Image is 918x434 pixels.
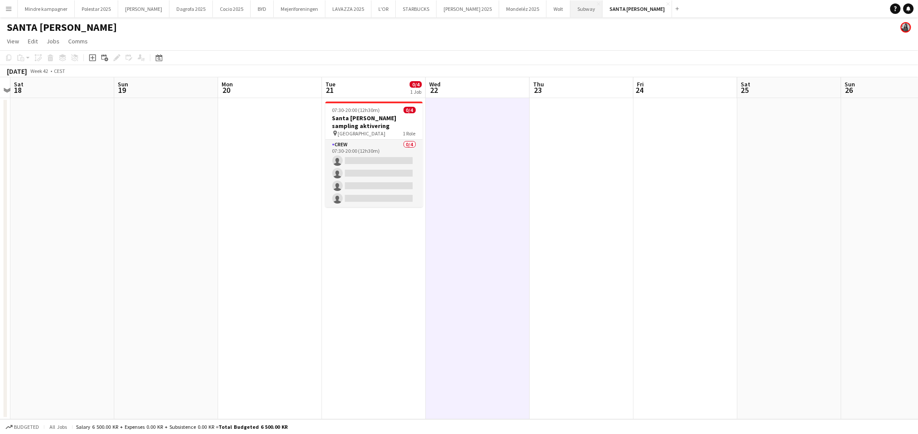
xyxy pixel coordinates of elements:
[371,0,396,17] button: L'OR
[76,424,288,430] div: Salary 6 500.00 KR + Expenses 0.00 KR + Subsistence 0.00 KR =
[18,0,75,17] button: Mindre kampagner
[324,85,335,95] span: 21
[219,424,288,430] span: Total Budgeted 6 500.00 KR
[325,0,371,17] button: LAVAZZA 2025
[4,422,40,432] button: Budgeted
[547,0,570,17] button: Wolt
[75,0,118,17] button: Polestar 2025
[213,0,251,17] button: Cocio 2025
[901,22,911,33] app-user-avatar: Mia Tidemann
[325,114,423,130] h3: Santa [PERSON_NAME] sampling aktivering
[845,80,855,88] span: Sun
[741,80,750,88] span: Sat
[251,0,274,17] button: BYD
[222,80,233,88] span: Mon
[68,37,88,45] span: Comms
[332,107,380,113] span: 07:30-20:00 (12h30m)
[404,107,416,113] span: 0/4
[43,36,63,47] a: Jobs
[116,85,128,95] span: 19
[13,85,23,95] span: 18
[7,67,27,76] div: [DATE]
[636,85,644,95] span: 24
[220,85,233,95] span: 20
[46,37,60,45] span: Jobs
[403,130,416,137] span: 1 Role
[7,21,117,34] h1: SANTA [PERSON_NAME]
[637,80,644,88] span: Fri
[169,0,213,17] button: Dagrofa 2025
[325,80,335,88] span: Tue
[396,0,437,17] button: STARBUCKS
[499,0,547,17] button: Mondeléz 2025
[410,81,422,88] span: 0/4
[739,85,750,95] span: 25
[428,85,441,95] span: 22
[3,36,23,47] a: View
[325,102,423,207] app-job-card: 07:30-20:00 (12h30m)0/4Santa [PERSON_NAME] sampling aktivering [GEOGRAPHIC_DATA]1 RoleCrew0/407:3...
[48,424,69,430] span: All jobs
[533,80,544,88] span: Thu
[14,424,39,430] span: Budgeted
[410,89,421,95] div: 1 Job
[118,0,169,17] button: [PERSON_NAME]
[29,68,50,74] span: Week 42
[24,36,41,47] a: Edit
[118,80,128,88] span: Sun
[28,37,38,45] span: Edit
[338,130,386,137] span: [GEOGRAPHIC_DATA]
[429,80,441,88] span: Wed
[325,140,423,207] app-card-role: Crew0/407:30-20:00 (12h30m)
[603,0,672,17] button: SANTA [PERSON_NAME]
[54,68,65,74] div: CEST
[570,0,603,17] button: Subway
[437,0,499,17] button: [PERSON_NAME] 2025
[274,0,325,17] button: Mejeriforeningen
[7,37,19,45] span: View
[65,36,91,47] a: Comms
[532,85,544,95] span: 23
[843,85,855,95] span: 26
[14,80,23,88] span: Sat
